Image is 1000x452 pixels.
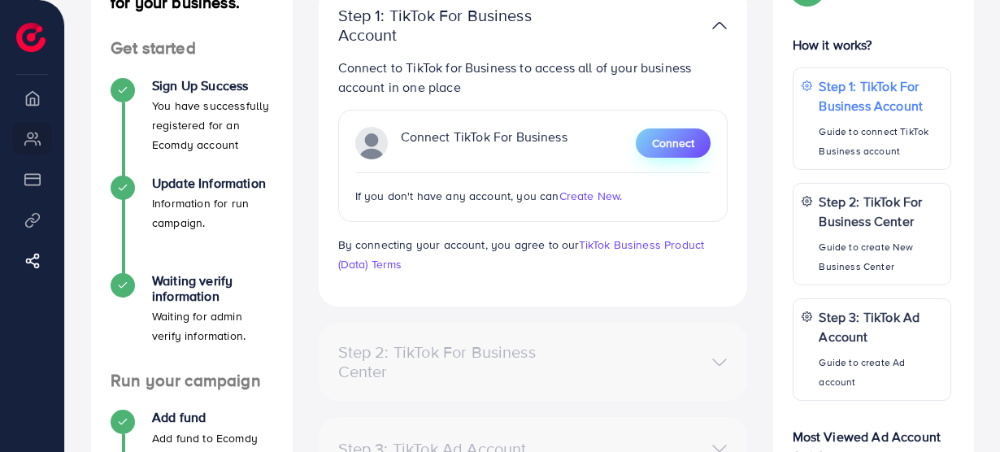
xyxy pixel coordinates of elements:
p: Guide to create Ad account [819,353,942,392]
p: How it works? [793,35,952,54]
button: Connect [636,128,711,158]
h4: Sign Up Success [152,78,273,93]
p: Guide to create New Business Center [819,237,942,276]
span: Create New. [559,188,623,204]
span: If you don't have any account, you can [355,188,559,204]
h4: Waiting verify information [152,273,273,304]
p: Connect TikTok For Business [401,127,567,159]
p: Step 1: TikTok For Business Account [338,6,589,45]
h4: Update Information [152,176,273,191]
p: Step 3: TikTok Ad Account [819,307,942,346]
li: Update Information [91,176,293,273]
img: TikTok partner [712,14,727,37]
h4: Add fund [152,410,273,425]
h4: Get started [91,38,293,59]
p: Information for run campaign. [152,193,273,233]
li: Waiting verify information [91,273,293,371]
p: By connecting your account, you agree to our [338,235,728,274]
img: TikTok partner [355,127,388,159]
p: Step 2: TikTok For Business Center [819,192,942,231]
p: Step 1: TikTok For Business Account [819,76,942,115]
p: Connect to TikTok for Business to access all of your business account in one place [338,58,728,97]
img: logo [16,23,46,52]
p: You have successfully registered for an Ecomdy account [152,96,273,154]
h4: Run your campaign [91,371,293,391]
span: Connect [652,135,694,151]
p: Guide to connect TikTok Business account [819,122,942,161]
iframe: Chat [931,379,988,440]
p: Waiting for admin verify information. [152,306,273,346]
li: Sign Up Success [91,78,293,176]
